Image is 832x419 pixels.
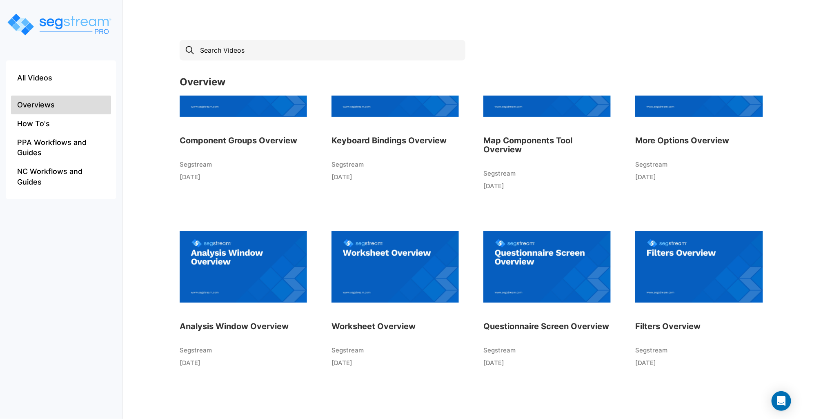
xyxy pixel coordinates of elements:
li: All Videos [11,69,111,87]
img: instructional video [331,222,459,312]
h3: Overview [180,77,788,87]
p: Segstream [331,345,459,356]
p: Segstream [483,345,611,356]
img: logo_pro_r.png [6,12,112,37]
p: [DATE] [483,358,611,368]
h3: Keyboard Bindings Overview [331,136,459,145]
li: NC Workflows and Guides [11,162,111,191]
li: Overviews [11,96,111,114]
img: instructional video [180,222,307,312]
p: Segstream [635,345,763,356]
p: Segstream [180,159,307,170]
li: How To's [11,114,111,133]
h3: More Options Overview [635,136,763,145]
h3: Filters Overview [635,322,763,331]
p: [DATE] [635,172,763,183]
img: instructional video [635,222,763,312]
p: [DATE] [331,172,459,183]
p: [DATE] [331,358,459,368]
h3: Map Components Tool Overview [483,136,611,154]
li: PPA Workflows and Guides [11,133,111,162]
p: Segstream [483,168,611,179]
h3: Worksheet Overview [331,322,459,331]
p: [DATE] [483,181,611,192]
p: Segstream [180,345,307,356]
h3: Questionnaire Screen Overview [483,322,611,331]
input: Search Videos [180,40,465,60]
h3: Component Groups Overview [180,136,307,145]
img: instructional video [483,222,611,312]
div: Open Intercom Messenger [772,391,791,411]
p: [DATE] [635,358,763,368]
p: Segstream [635,159,763,170]
p: [DATE] [180,172,307,183]
p: [DATE] [180,358,307,368]
p: Segstream [331,159,459,170]
h3: Analysis Window Overview [180,322,307,331]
